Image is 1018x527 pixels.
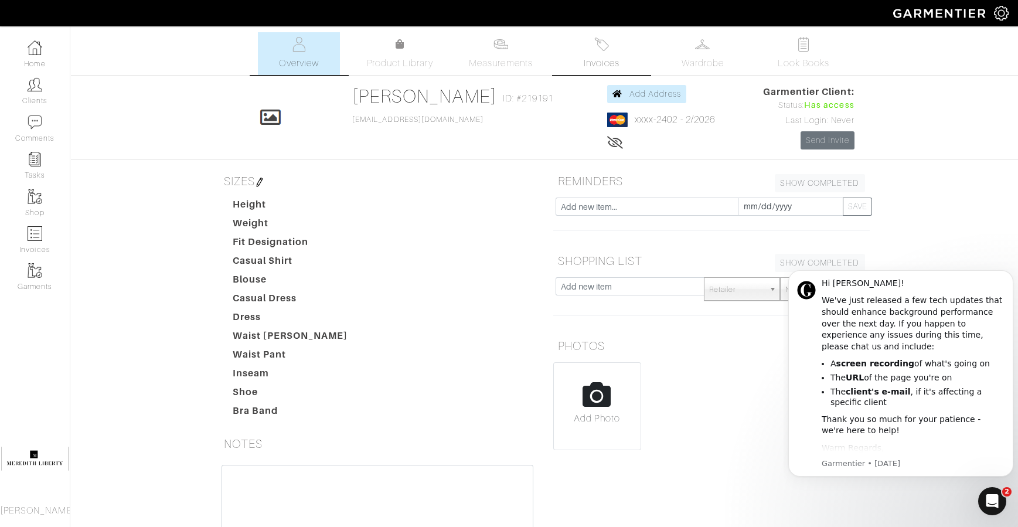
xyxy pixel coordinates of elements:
[28,115,42,130] img: comment-icon-a0a6a9ef722e966f86d9cbdc48e553b5cf19dbc54f86b18d962a5391bc8f6eb6.png
[493,37,508,52] img: measurements-466bbee1fd09ba9460f595b01e5d73f9e2bff037440d3c8f018324cb6cdf7a4a.svg
[224,254,358,273] dt: Casual Shirt
[224,329,358,348] dt: Waist [PERSON_NAME]
[762,32,845,75] a: Look Books
[459,32,542,75] a: Measurements
[1002,487,1012,497] span: 2
[978,487,1006,515] iframe: Intercom live chat
[28,189,42,204] img: garments-icon-b7da505a4dc4fd61783c78ac3ca0ef83fa9d6f193b1c9dc38574b1d14d53ca28.png
[367,56,433,70] span: Product Library
[556,198,738,216] input: Add new item...
[28,40,42,55] img: dashboard-icon-dbcd8f5a0b271acd01030246c82b418ddd0df26cd7fceb0bd07c9910d44c42f6.png
[553,249,870,273] h5: SHOPPING LIST
[28,152,42,166] img: reminder-icon-8004d30b9f0a5d33ae49ab947aed9ed385cf756f9e5892f1edd6e32f2345188e.png
[224,216,358,235] dt: Weight
[709,278,764,301] span: Retailer
[887,3,994,23] img: garmentier-logo-header-white-b43fb05a5012e4ada735d5af1a66efaba907eab6374d6393d1fbf88cb4ef424d.png
[224,310,358,329] dt: Dress
[224,404,358,423] dt: Bra Band
[224,366,358,385] dt: Inseam
[994,6,1009,21] img: gear-icon-white-bd11855cb880d31180b6d7d6211b90ccbf57a29d726f0c71d8c61bd08dd39cc2.png
[352,115,484,124] a: [EMAIL_ADDRESS][DOMAIN_NAME]
[219,169,536,193] h5: SIZES
[224,235,358,254] dt: Fit Designation
[28,226,42,241] img: orders-icon-0abe47150d42831381b5fb84f609e132dff9fe21cb692f30cb5eec754e2cba89.png
[224,273,358,291] dt: Blouse
[804,99,854,112] span: Has access
[556,277,705,295] input: Add new item
[763,114,854,127] div: Last Login: Never
[224,385,358,404] dt: Shoe
[682,56,724,70] span: Wardrobe
[224,291,358,310] dt: Casual Dress
[28,77,42,92] img: clients-icon-6bae9207a08558b7cb47a8932f037763ab4055f8c8b6bfacd5dc20c3e0201464.png
[843,198,872,216] button: SAVE
[219,432,536,455] h5: NOTES
[561,32,643,75] a: Invoices
[258,32,340,75] a: Overview
[503,91,554,106] span: ID: #219191
[28,263,42,278] img: garments-icon-b7da505a4dc4fd61783c78ac3ca0ef83fa9d6f193b1c9dc38574b1d14d53ca28.png
[635,114,715,125] a: xxxx-2402 - 2/2026
[695,37,710,52] img: wardrobe-487a4870c1b7c33e795ec22d11cfc2ed9d08956e64fb3008fe2437562e282088.svg
[255,178,264,187] img: pen-cf24a1663064a2ec1b9c1bd2387e9de7a2fa800b781884d57f21acf72779bad2.png
[553,169,870,193] h5: REMINDERS
[763,99,854,112] div: Status:
[224,198,358,216] dt: Height
[584,56,619,70] span: Invoices
[594,37,609,52] img: orders-27d20c2124de7fd6de4e0e44c1d41de31381a507db9b33961299e4e07d508b8c.svg
[224,348,358,366] dt: Waist Pant
[801,131,854,149] a: Send Invite
[607,85,686,103] a: Add Address
[775,174,865,192] a: SHOW COMPLETED
[629,89,681,98] span: Add Address
[352,86,497,107] a: [PERSON_NAME]
[662,32,744,75] a: Wardrobe
[775,254,865,272] a: SHOW COMPLETED
[607,113,628,127] img: mastercard-2c98a0d54659f76b027c6839bea21931c3e23d06ea5b2b5660056f2e14d2f154.png
[553,334,870,358] h5: PHOTOS
[359,38,441,70] a: Product Library
[292,37,307,52] img: basicinfo-40fd8af6dae0f16599ec9e87c0ef1c0a1fdea2edbe929e3d69a839185d80c458.svg
[279,56,318,70] span: Overview
[796,37,811,52] img: todo-9ac3debb85659649dc8f770b8b6100bb5dab4b48dedcbae339e5042a72dfd3cc.svg
[763,85,854,99] span: Garmentier Client:
[778,56,830,70] span: Look Books
[469,56,533,70] span: Measurements
[784,256,1018,521] iframe: Intercom notifications message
